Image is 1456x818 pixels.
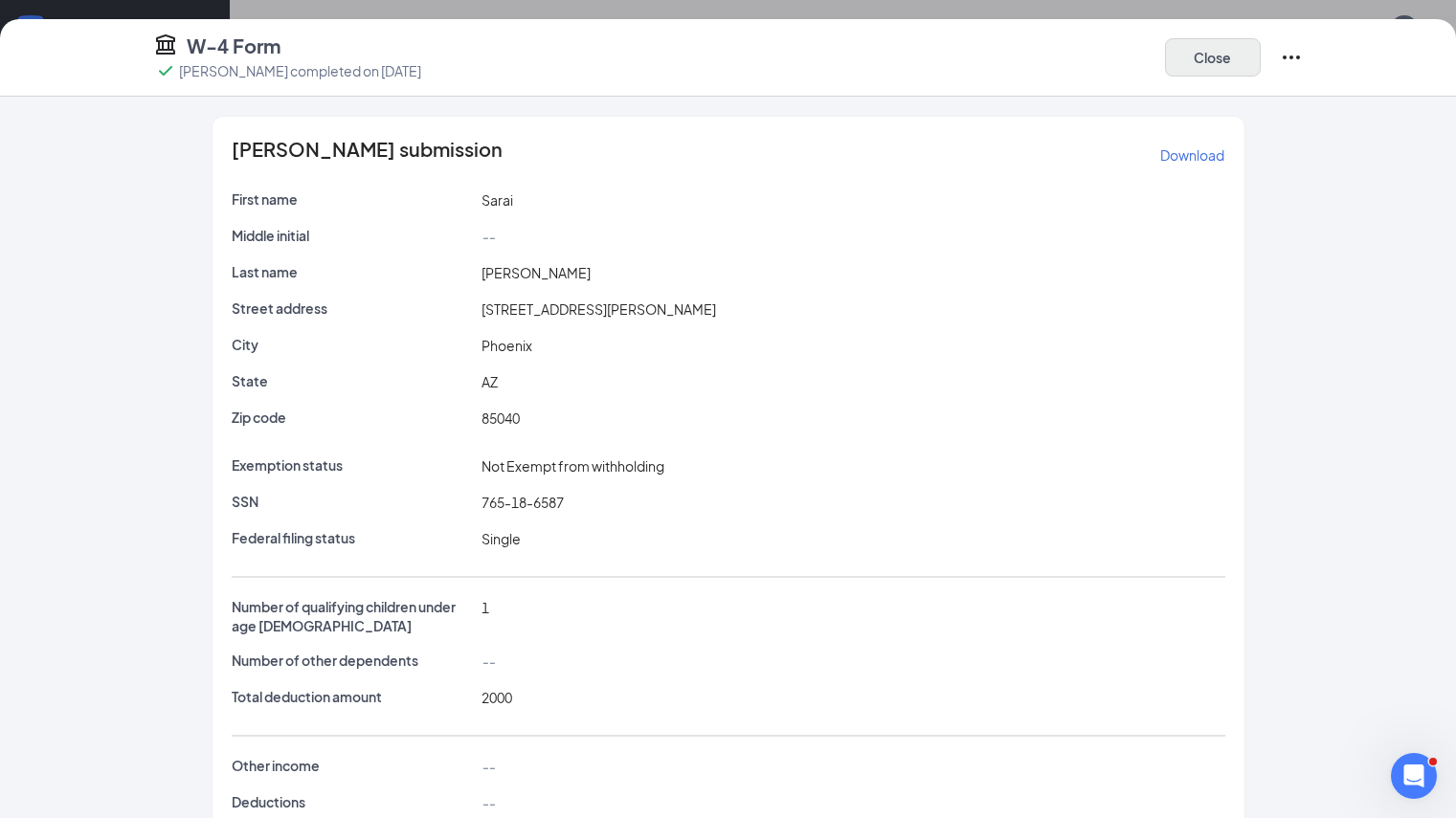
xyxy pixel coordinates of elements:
[482,228,495,245] span: --
[232,597,475,635] p: Number of qualifying children under age [DEMOGRAPHIC_DATA]
[482,373,498,390] span: AZ
[482,337,532,354] span: Phoenix
[1159,140,1225,170] button: Download
[232,226,475,245] p: Middle initial
[482,494,564,511] span: 765-18-6587
[482,599,489,616] span: 1
[232,792,475,811] p: Deductions
[1280,46,1303,69] svg: Ellipses
[482,191,513,209] span: Sarai
[232,492,475,511] p: SSN
[1391,753,1437,799] iframe: Intercom live chat
[482,794,495,811] span: --
[187,33,280,59] h4: W-4 Form
[482,689,512,706] span: 2000
[482,457,664,475] span: Not Exempt from withholding
[179,61,421,80] p: [PERSON_NAME] completed on [DATE]
[232,262,475,281] p: Last name
[232,651,475,670] p: Number of other dependents
[232,756,475,775] p: Other income
[232,528,475,547] p: Federal filing status
[232,455,475,475] p: Exemption status
[232,335,475,354] p: City
[482,652,495,670] span: --
[482,264,591,281] span: [PERSON_NAME]
[232,408,475,427] p: Zip code
[482,409,520,427] span: 85040
[232,298,475,318] p: Street address
[232,371,475,390] p: State
[232,189,475,209] p: First name
[1160,145,1224,165] p: Download
[482,530,521,547] span: Single
[232,140,503,170] span: [PERSON_NAME] submission
[482,300,716,318] span: [STREET_ADDRESS][PERSON_NAME]
[154,33,177,55] svg: TaxGovernmentIcon
[232,687,475,706] p: Total deduction amount
[1165,38,1261,77] button: Close
[154,59,177,82] svg: Checkmark
[482,758,495,775] span: --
